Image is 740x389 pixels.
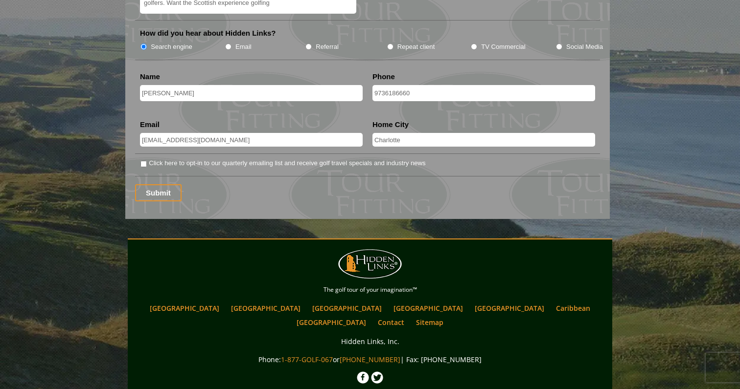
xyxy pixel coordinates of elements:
[373,315,409,329] a: Contact
[281,355,333,364] a: 1-877-GOLF-067
[372,72,395,82] label: Phone
[481,42,525,52] label: TV Commercial
[130,284,610,295] p: The golf tour of your imagination™
[140,120,160,130] label: Email
[389,301,468,315] a: [GEOGRAPHIC_DATA]
[130,335,610,347] p: Hidden Links, Inc.
[140,28,276,38] label: How did you hear about Hidden Links?
[307,301,387,315] a: [GEOGRAPHIC_DATA]
[226,301,305,315] a: [GEOGRAPHIC_DATA]
[397,42,435,52] label: Repeat client
[151,42,192,52] label: Search engine
[130,353,610,366] p: Phone: or | Fax: [PHONE_NUMBER]
[316,42,339,52] label: Referral
[357,371,369,384] img: Facebook
[235,42,252,52] label: Email
[292,315,371,329] a: [GEOGRAPHIC_DATA]
[371,371,383,384] img: Twitter
[470,301,549,315] a: [GEOGRAPHIC_DATA]
[145,301,224,315] a: [GEOGRAPHIC_DATA]
[140,72,160,82] label: Name
[566,42,603,52] label: Social Media
[372,120,409,130] label: Home City
[411,315,448,329] a: Sitemap
[340,355,400,364] a: [PHONE_NUMBER]
[149,158,425,168] label: Click here to opt-in to our quarterly emailing list and receive golf travel specials and industry...
[551,301,595,315] a: Caribbean
[135,184,182,201] input: Submit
